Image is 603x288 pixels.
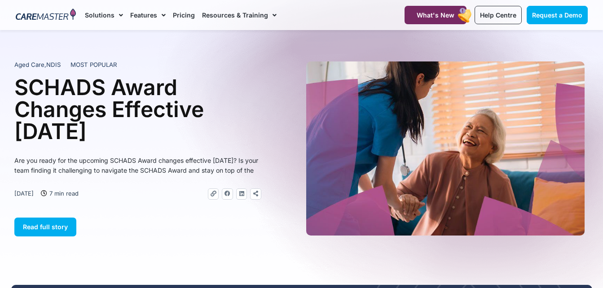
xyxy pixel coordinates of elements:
[23,223,68,231] span: Read full story
[475,6,522,24] a: Help Centre
[14,218,76,236] a: Read full story
[14,61,44,68] span: Aged Care
[16,9,76,22] img: CareMaster Logo
[405,6,467,24] a: What's New
[480,11,516,19] span: Help Centre
[14,190,34,197] time: [DATE]
[47,188,79,198] span: 7 min read
[532,11,582,19] span: Request a Demo
[14,156,261,175] p: Are you ready for the upcoming SCHADS Award changes effective [DATE]? Is your team finding it cha...
[46,61,61,68] span: NDIS
[14,76,261,142] h1: SCHADS Award Changes Effective [DATE]
[14,61,61,68] span: ,
[70,61,117,70] span: MOST POPULAR
[306,61,585,236] img: A heartwarming moment where a support worker in a blue uniform, with a stethoscope draped over he...
[417,11,454,19] span: What's New
[527,6,588,24] a: Request a Demo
